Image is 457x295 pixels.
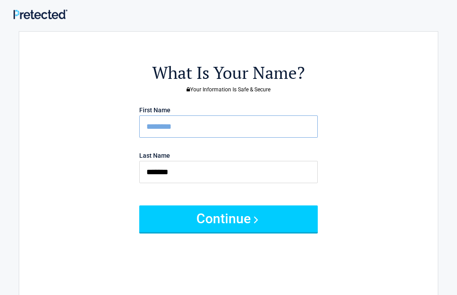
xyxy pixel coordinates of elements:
img: Main Logo [13,9,67,19]
button: Continue [139,205,318,232]
h2: What Is Your Name? [68,61,389,84]
label: Last Name [139,152,170,159]
h3: Your Information Is Safe & Secure [68,87,389,92]
label: First Name [139,107,170,113]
